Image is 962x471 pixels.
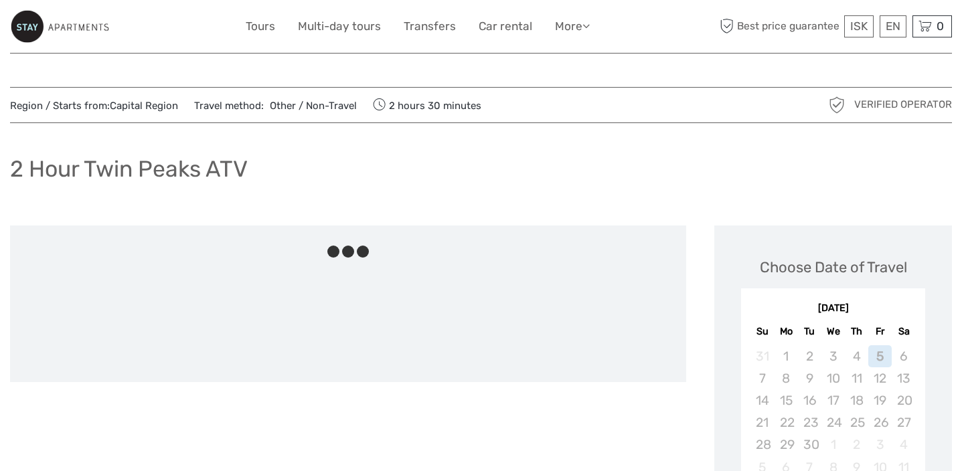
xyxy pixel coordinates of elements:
a: Multi-day tours [298,17,381,36]
a: Car rental [479,17,532,36]
div: Not available Wednesday, September 3rd, 2025 [821,345,845,367]
div: Not available Wednesday, October 1st, 2025 [821,434,845,456]
span: Travel method: [194,96,357,114]
div: Not available Wednesday, September 17th, 2025 [821,389,845,411]
div: EN [880,15,906,37]
span: 2 hours 30 minutes [373,96,481,114]
div: Tu [798,322,821,341]
div: Not available Thursday, September 4th, 2025 [845,345,868,367]
div: Not available Monday, September 1st, 2025 [775,345,798,367]
div: Not available Wednesday, September 10th, 2025 [821,367,845,389]
span: Best price guarantee [716,15,841,37]
h1: 2 Hour Twin Peaks ATV [10,155,248,183]
div: Not available Thursday, September 18th, 2025 [845,389,868,411]
a: More [555,17,590,36]
div: [DATE] [741,302,925,316]
div: Fr [868,322,892,341]
div: Not available Friday, September 12th, 2025 [868,367,892,389]
a: Capital Region [110,100,178,112]
div: Not available Sunday, September 7th, 2025 [750,367,774,389]
div: Sa [892,322,915,341]
img: 801-99f4e115-ac62-49e2-8b0f-3d46981aaa15_logo_small.jpg [10,10,109,43]
a: Tours [246,17,275,36]
div: Not available Monday, September 15th, 2025 [775,389,798,411]
a: Transfers [404,17,456,36]
div: Not available Saturday, September 6th, 2025 [892,345,915,367]
div: Mo [775,322,798,341]
div: Not available Saturday, September 27th, 2025 [892,411,915,434]
div: Not available Monday, September 29th, 2025 [775,434,798,456]
div: Not available Friday, September 26th, 2025 [868,411,892,434]
div: Not available Tuesday, September 9th, 2025 [798,367,821,389]
div: Not available Sunday, September 21st, 2025 [750,411,774,434]
div: Not available Thursday, October 2nd, 2025 [845,434,868,456]
div: Not available Tuesday, September 23rd, 2025 [798,411,821,434]
div: Not available Thursday, September 25th, 2025 [845,411,868,434]
div: Not available Friday, September 19th, 2025 [868,389,892,411]
div: Not available Saturday, October 4th, 2025 [892,434,915,456]
div: Not available Monday, September 22nd, 2025 [775,411,798,434]
div: Not available Monday, September 8th, 2025 [775,367,798,389]
img: verified_operator_grey_128.png [826,94,848,116]
div: Not available Sunday, August 31st, 2025 [750,345,774,367]
div: Not available Saturday, September 13th, 2025 [892,367,915,389]
a: Other / Non-Travel [264,100,357,112]
span: 0 [935,19,946,33]
span: Region / Starts from: [10,99,178,113]
div: Su [750,322,774,341]
div: Not available Sunday, September 28th, 2025 [750,434,774,456]
div: Not available Friday, October 3rd, 2025 [868,434,892,456]
div: We [821,322,845,341]
span: ISK [850,19,868,33]
div: Not available Friday, September 5th, 2025 [868,345,892,367]
div: Not available Wednesday, September 24th, 2025 [821,411,845,434]
div: Not available Tuesday, September 30th, 2025 [798,434,821,456]
div: Not available Thursday, September 11th, 2025 [845,367,868,389]
div: Not available Sunday, September 14th, 2025 [750,389,774,411]
div: Not available Tuesday, September 2nd, 2025 [798,345,821,367]
div: Choose Date of Travel [760,257,907,278]
div: Th [845,322,868,341]
div: Not available Tuesday, September 16th, 2025 [798,389,821,411]
span: Verified Operator [854,98,952,112]
div: Not available Saturday, September 20th, 2025 [892,389,915,411]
